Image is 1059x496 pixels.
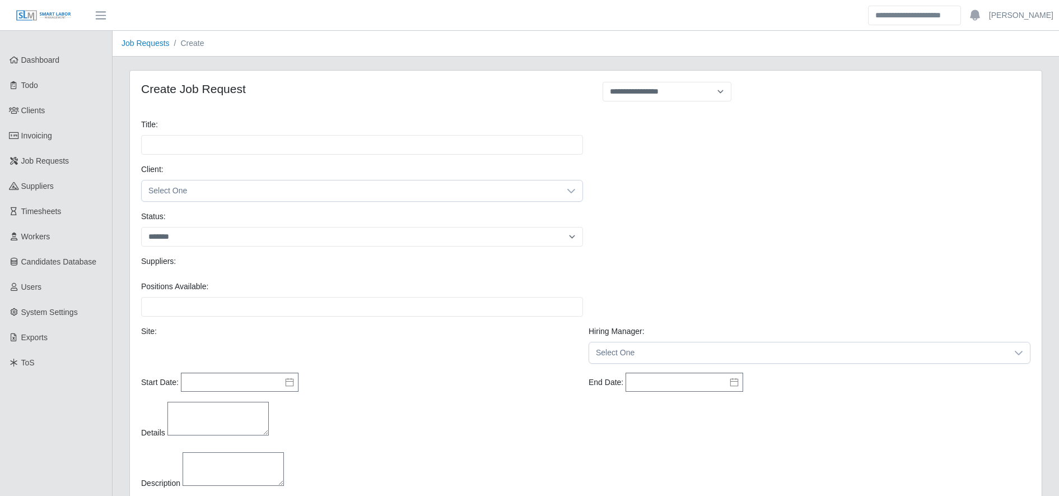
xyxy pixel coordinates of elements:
[141,427,165,439] label: Details
[141,281,208,293] label: Positions Available:
[141,211,166,222] label: Status:
[141,377,179,388] label: Start Date:
[21,55,60,64] span: Dashboard
[21,81,38,90] span: Todo
[989,10,1053,21] a: [PERSON_NAME]
[141,82,577,96] h4: Create Job Request
[21,282,42,291] span: Users
[589,326,645,337] label: Hiring Manager:
[21,333,48,342] span: Exports
[21,308,78,317] span: System Settings
[122,39,170,48] a: Job Requests
[21,358,35,367] span: ToS
[21,207,62,216] span: Timesheets
[141,256,176,267] label: Suppliers:
[21,232,50,241] span: Workers
[141,326,157,337] label: Site:
[141,164,164,175] label: Client:
[21,131,52,140] span: Invoicing
[21,106,45,115] span: Clients
[21,156,69,165] span: Job Requests
[589,342,1007,363] span: Select One
[141,119,158,131] label: Title:
[170,38,204,49] li: Create
[142,180,560,201] span: Select One
[16,10,72,22] img: SLM Logo
[589,377,623,388] label: End Date:
[21,257,97,266] span: Candidates Database
[141,478,180,489] label: Description
[868,6,961,25] input: Search
[21,182,54,191] span: Suppliers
